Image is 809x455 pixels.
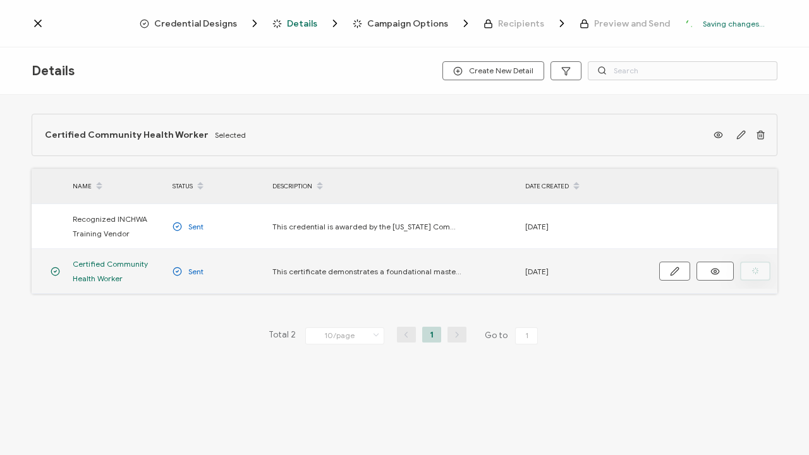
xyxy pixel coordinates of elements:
span: Total 2 [269,327,296,344]
div: DATE CREATED [519,176,619,197]
span: Credential Designs [140,17,261,30]
span: Campaign Options [367,19,448,28]
button: Create New Detail [442,61,544,80]
span: Preview and Send [580,19,670,28]
span: Details [32,63,75,79]
span: Create New Detail [453,66,533,76]
span: Campaign Options [353,17,472,30]
span: Go to [485,327,540,344]
span: Sent [188,219,204,234]
div: [DATE] [519,264,619,279]
span: Details [272,17,341,30]
span: Sent [188,264,204,279]
span: This certificate demonstrates a foundational mastery of community health worker core competencies... [272,264,462,279]
li: 1 [422,327,441,343]
span: Preview and Send [594,19,670,28]
span: Recipients [498,19,544,28]
div: DESCRIPTION [266,176,519,197]
div: [DATE] [519,219,619,234]
span: Credential Designs [154,19,237,28]
span: Recognized INCHWA Training Vendor [73,212,160,241]
span: Certified Community Health Worker [45,130,209,140]
span: Details [287,19,317,28]
span: This credential is awarded by the [US_STATE] Community Health Workers Association (INCHWA) to tra... [272,219,462,234]
div: Breadcrumb [140,17,670,30]
span: Recipients [484,17,568,30]
div: NAME [66,176,166,197]
div: STATUS [166,176,266,197]
input: Search [588,61,777,80]
span: Selected [215,130,246,140]
p: Saving changes... [703,19,765,28]
input: Select [305,327,384,344]
span: Certified Community Health Worker [73,257,160,286]
iframe: Chat Widget [746,394,809,455]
